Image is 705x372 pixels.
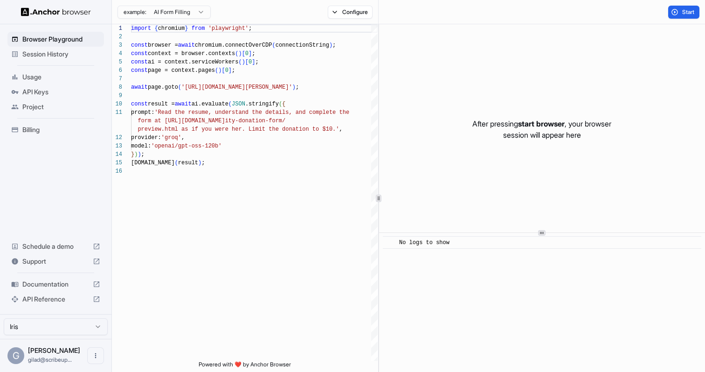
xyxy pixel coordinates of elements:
button: Start [668,6,699,19]
span: Gilad Spitzer [28,346,80,354]
span: ] [249,50,252,57]
span: 0 [225,67,228,74]
span: ( [238,59,242,65]
span: ; [232,67,235,74]
span: 0 [249,59,252,65]
span: preview.html as if you were her. Limit the donatio [138,126,305,133]
div: 10 [112,100,122,108]
span: 0 [245,50,249,57]
span: ) [242,59,245,65]
span: ] [252,59,255,65]
span: } [131,151,134,158]
span: Session History [22,49,100,59]
div: Project [7,99,104,114]
div: Documentation [7,277,104,292]
span: [ [245,59,249,65]
div: G [7,347,24,364]
span: chromium [158,25,185,32]
span: connectionString [276,42,329,49]
span: JSON [232,101,245,107]
span: Schedule a demo [22,242,89,251]
div: Browser Playground [7,32,104,47]
span: ; [141,151,145,158]
div: 13 [112,142,122,150]
span: No logs to show [399,239,449,246]
span: ( [272,42,275,49]
div: 15 [112,159,122,167]
span: await [131,84,148,91]
span: ) [134,151,138,158]
span: lete the [322,109,349,116]
span: chromium.connectOverCDP [195,42,272,49]
div: 1 [112,24,122,33]
span: [DOMAIN_NAME] [131,160,175,166]
span: } [185,25,188,32]
span: const [131,59,148,65]
span: result [178,160,198,166]
span: [ [242,50,245,57]
div: 7 [112,75,122,83]
span: { [282,101,285,107]
span: ; [255,59,258,65]
span: API Reference [22,295,89,304]
div: 14 [112,150,122,159]
div: API Reference [7,292,104,307]
span: ; [332,42,336,49]
div: 8 [112,83,122,91]
div: 6 [112,66,122,75]
span: Support [22,257,89,266]
span: await [175,101,192,107]
span: start browser [518,119,565,128]
div: 11 [112,108,122,117]
span: 'openai/gpt-oss-120b' [151,143,221,149]
span: 'groq' [161,134,181,141]
span: ai = context.serviceWorkers [148,59,238,65]
span: ; [249,25,252,32]
span: browser = [148,42,178,49]
span: Powered with ❤️ by Anchor Browser [199,361,291,372]
span: ) [138,151,141,158]
div: 9 [112,91,122,100]
span: ​ [387,238,392,247]
span: 'playwright' [208,25,249,32]
span: n to $10.' [305,126,339,133]
span: Usage [22,72,100,82]
div: 4 [112,49,122,58]
div: API Keys [7,84,104,99]
span: API Keys [22,87,100,97]
div: Usage [7,70,104,84]
span: import [131,25,151,32]
span: await [178,42,195,49]
button: Configure [328,6,373,19]
span: Project [22,102,100,112]
span: ) [198,160,201,166]
span: Billing [22,125,100,134]
p: After pressing , your browser session will appear here [472,118,611,140]
span: prompt: [131,109,154,116]
span: provider: [131,134,161,141]
span: ) [292,84,296,91]
span: Start [682,8,695,16]
span: ) [238,50,242,57]
span: ) [218,67,221,74]
span: ; [296,84,299,91]
div: 16 [112,167,122,175]
span: .stringify [245,101,279,107]
div: 5 [112,58,122,66]
span: 'Read the resume, understand the details, and comp [154,109,322,116]
span: ( [175,160,178,166]
span: ( [215,67,218,74]
span: ( [279,101,282,107]
span: model: [131,143,151,149]
span: page = context.pages [148,67,215,74]
span: [ [221,67,225,74]
div: 2 [112,33,122,41]
span: page.goto [148,84,178,91]
span: { [154,25,158,32]
span: ( [235,50,238,57]
span: ; [201,160,205,166]
span: Documentation [22,280,89,289]
div: Session History [7,47,104,62]
span: ; [252,50,255,57]
span: '[URL][DOMAIN_NAME][PERSON_NAME]' [181,84,292,91]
